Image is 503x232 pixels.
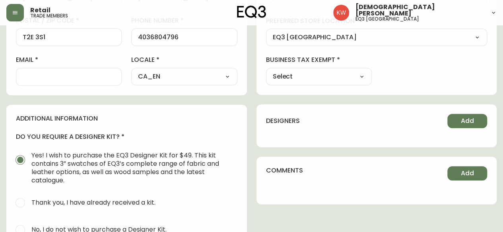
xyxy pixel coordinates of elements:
span: Add [461,169,474,178]
img: f33162b67396b0982c40ce2a87247151 [333,5,349,21]
img: logo [237,6,266,18]
label: email [16,56,122,64]
label: locale [131,56,237,64]
span: Thank you, I have already received a kit. [31,198,155,207]
span: Retail [30,7,50,13]
button: Add [447,114,487,128]
span: Yes! I wish to purchase the EQ3 Designer Kit for $49. This kit contains 3” swatches of EQ3’s comp... [31,151,231,184]
label: business tax exempt [266,56,372,64]
span: Add [461,117,474,125]
h4: do you require a designer kit? [16,132,237,141]
h4: comments [266,166,303,175]
h5: trade members [30,13,68,18]
h4: designers [266,117,300,125]
h5: eq3 [GEOGRAPHIC_DATA] [355,17,419,21]
h4: additional information [16,114,237,123]
span: [DEMOGRAPHIC_DATA][PERSON_NAME] [355,4,484,17]
button: Add [447,166,487,180]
